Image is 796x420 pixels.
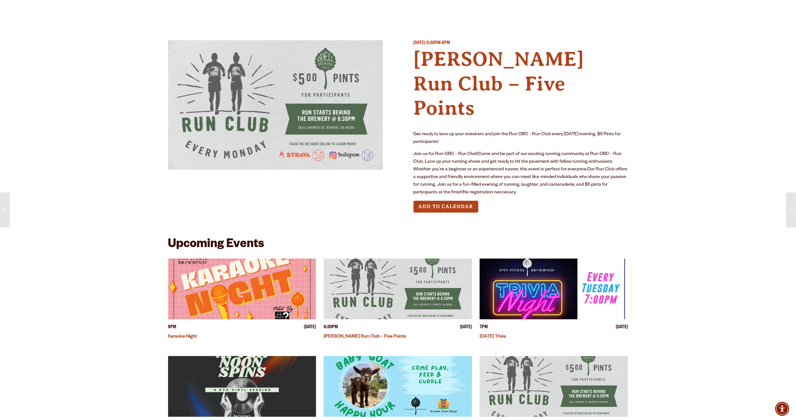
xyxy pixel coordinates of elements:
[178,8,194,13] span: Beer
[480,334,506,339] a: [DATE] Trivia
[347,8,372,13] span: Winery
[568,8,609,13] span: Beer Finder
[168,324,176,331] span: 8PM
[324,356,472,417] a: View event details
[168,259,316,319] a: View event details
[460,324,472,331] span: [DATE]
[324,324,338,331] span: 6:30PM
[512,8,535,13] span: Impact
[437,4,483,19] a: Our Story
[507,4,539,19] a: Impact
[616,324,628,331] span: [DATE]
[427,41,450,46] span: 6:30PM-8PM
[413,41,426,46] span: [DATE]
[413,47,628,121] h4: [PERSON_NAME] Run Club – Five Points
[168,334,197,339] a: Karaoke Night
[223,4,267,19] a: Taprooms
[168,356,316,417] a: View event details
[413,201,478,213] button: Add to Calendar
[480,259,628,319] a: View event details
[174,4,198,19] a: Beer
[775,402,789,416] div: Accessibility Menu
[324,334,406,339] a: [PERSON_NAME] Run Club – Five Points
[324,259,472,319] a: View event details
[413,151,628,197] p: Join us for Run OBC - Run Club!Come and be part of our exciting running community at Run OBC - Ru...
[394,4,418,19] a: Odell Home
[413,131,628,146] p: Get ready to lace up your sneakers and join the Run OBC - Run Club every [DATE] evening. $5 Pints...
[168,238,264,252] h2: Upcoming Events
[564,4,613,19] a: Beer Finder
[480,356,628,417] a: View event details
[304,324,316,331] span: [DATE]
[227,8,262,13] span: Taprooms
[291,4,317,19] a: Gear
[442,8,478,13] span: Our Story
[296,8,313,13] span: Gear
[343,4,376,19] a: Winery
[480,324,488,331] span: 7PM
